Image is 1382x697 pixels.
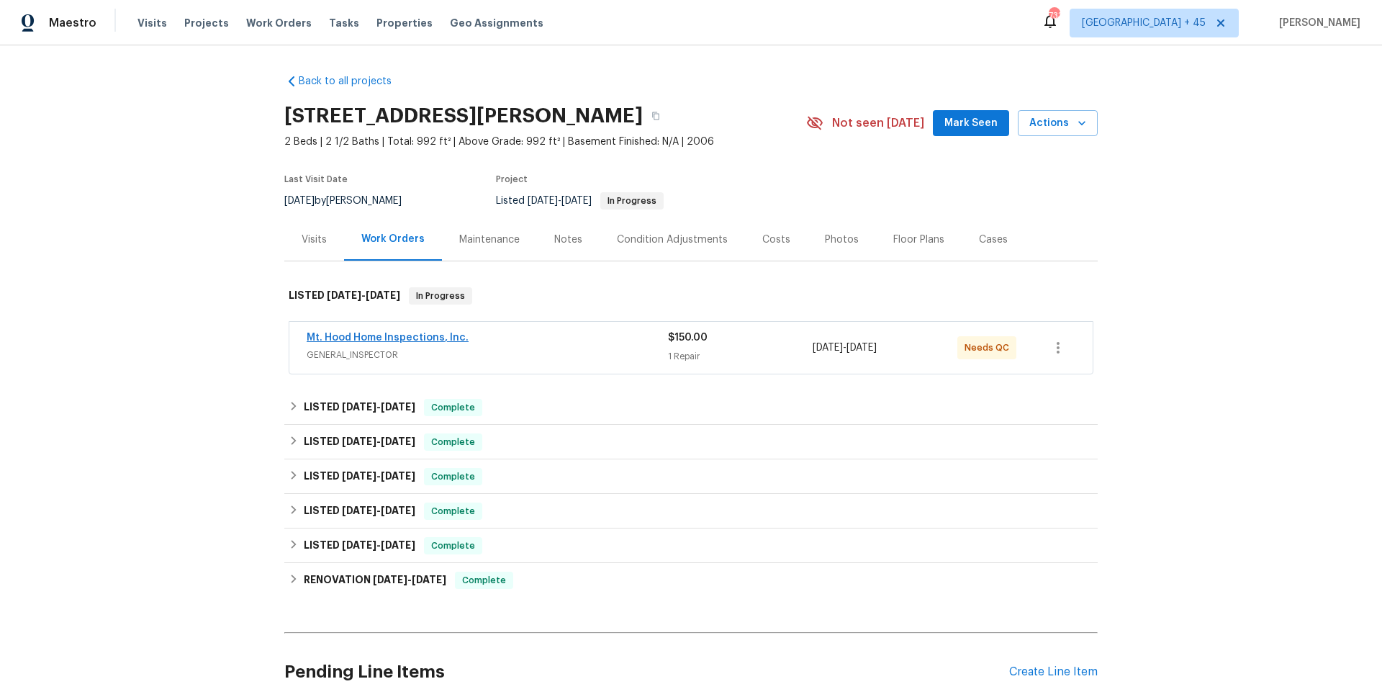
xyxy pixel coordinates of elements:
span: [DATE] [381,540,415,550]
span: Needs QC [965,341,1015,355]
span: In Progress [602,197,662,205]
span: - [342,540,415,550]
span: [DATE] [528,196,558,206]
span: [DATE] [327,290,361,300]
span: - [373,575,446,585]
h6: LISTED [304,503,415,520]
span: Tasks [329,18,359,28]
span: Geo Assignments [450,16,543,30]
span: - [528,196,592,206]
span: GENERAL_INSPECTOR [307,348,668,362]
span: Listed [496,196,664,206]
span: [DATE] [381,471,415,481]
span: 2 Beds | 2 1/2 Baths | Total: 992 ft² | Above Grade: 992 ft² | Basement Finished: N/A | 2006 [284,135,806,149]
div: Floor Plans [893,233,944,247]
span: Complete [425,504,481,518]
span: Visits [137,16,167,30]
div: Maintenance [459,233,520,247]
span: $150.00 [668,333,708,343]
span: Work Orders [246,16,312,30]
div: Visits [302,233,327,247]
h6: LISTED [304,399,415,416]
span: Projects [184,16,229,30]
span: [DATE] [342,402,376,412]
span: In Progress [410,289,471,303]
div: 1 Repair [668,349,813,364]
span: Complete [425,539,481,553]
h6: LISTED [304,468,415,485]
div: LISTED [DATE]-[DATE]Complete [284,529,1098,563]
button: Mark Seen [933,110,1009,137]
div: Condition Adjustments [617,233,728,247]
h6: LISTED [304,537,415,554]
span: Last Visit Date [284,175,348,184]
span: Mark Seen [944,114,998,132]
span: [GEOGRAPHIC_DATA] + 45 [1082,16,1206,30]
span: - [342,402,415,412]
div: Create Line Item [1009,665,1098,679]
span: Project [496,175,528,184]
span: - [342,505,415,516]
span: [DATE] [284,196,315,206]
div: RENOVATION [DATE]-[DATE]Complete [284,563,1098,598]
span: Maestro [49,16,96,30]
div: Photos [825,233,859,247]
span: [DATE] [846,343,877,353]
h6: LISTED [304,433,415,451]
div: Costs [762,233,790,247]
span: [DATE] [412,575,446,585]
span: Properties [376,16,433,30]
span: [DATE] [381,505,415,516]
h6: LISTED [289,287,400,305]
a: Back to all projects [284,74,423,89]
span: [DATE] [813,343,843,353]
div: LISTED [DATE]-[DATE]Complete [284,425,1098,459]
span: Not seen [DATE] [832,116,924,130]
div: LISTED [DATE]-[DATE]In Progress [284,273,1098,319]
span: Complete [425,400,481,415]
span: [DATE] [342,436,376,446]
div: LISTED [DATE]-[DATE]Complete [284,459,1098,494]
div: 733 [1049,9,1059,23]
div: LISTED [DATE]-[DATE]Complete [284,494,1098,529]
div: Cases [979,233,1008,247]
span: [DATE] [381,436,415,446]
div: by [PERSON_NAME] [284,192,419,210]
h2: [STREET_ADDRESS][PERSON_NAME] [284,109,643,123]
span: [DATE] [366,290,400,300]
span: Complete [425,469,481,484]
span: Actions [1029,114,1086,132]
a: Mt. Hood Home Inspections, Inc. [307,333,469,343]
span: [DATE] [342,540,376,550]
span: - [327,290,400,300]
span: Complete [456,573,512,588]
div: LISTED [DATE]-[DATE]Complete [284,390,1098,425]
button: Copy Address [643,103,669,129]
span: - [342,436,415,446]
span: - [813,341,877,355]
span: [DATE] [381,402,415,412]
div: Work Orders [361,232,425,246]
span: Complete [425,435,481,449]
span: [PERSON_NAME] [1273,16,1360,30]
span: [DATE] [342,471,376,481]
span: - [342,471,415,481]
button: Actions [1018,110,1098,137]
span: [DATE] [373,575,407,585]
div: Notes [554,233,582,247]
span: [DATE] [561,196,592,206]
span: [DATE] [342,505,376,516]
h6: RENOVATION [304,572,446,589]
